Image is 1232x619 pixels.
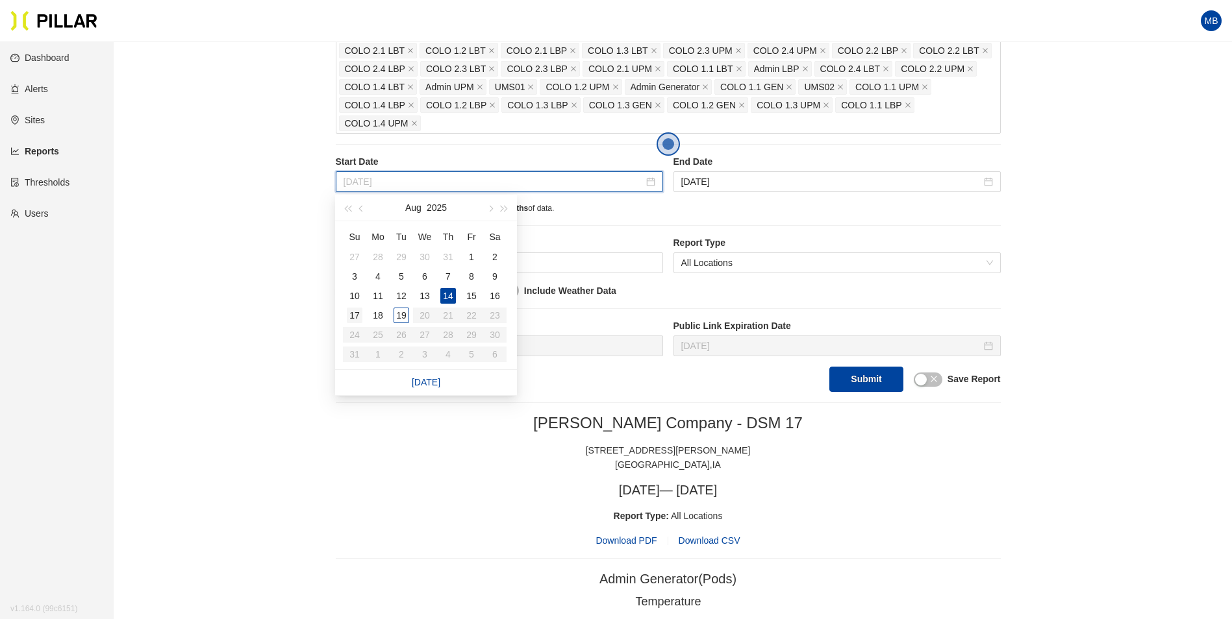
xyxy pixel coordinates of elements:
[10,10,97,31] img: Pillar Technologies
[10,177,69,188] a: exceptionThresholds
[588,62,652,76] span: COLO 2.1 UPM
[413,267,436,286] td: 2025-08-06
[631,80,700,94] span: Admin Generator
[417,269,433,284] div: 6
[366,267,390,286] td: 2025-08-04
[370,288,386,304] div: 11
[841,98,901,112] span: COLO 1.1 LBP
[370,249,386,265] div: 28
[390,286,413,306] td: 2025-08-12
[336,482,1001,498] h3: [DATE] — [DATE]
[10,53,69,63] a: dashboardDashboard
[802,66,809,73] span: close
[10,208,49,219] a: teamUsers
[436,286,460,306] td: 2025-08-14
[343,226,366,247] th: Su
[757,98,820,112] span: COLO 1.3 UPM
[655,66,661,73] span: close
[390,267,413,286] td: 2025-08-05
[460,247,483,267] td: 2025-08-01
[427,195,447,221] button: 2025
[336,457,1001,472] div: [GEOGRAPHIC_DATA] , IA
[527,84,534,91] span: close
[967,66,974,73] span: close
[1205,10,1218,31] span: MB
[655,102,661,110] span: close
[394,308,409,323] div: 19
[436,247,460,267] td: 2025-07-31
[838,43,898,58] span: COLO 2.2 LBP
[366,226,390,247] th: Mo
[347,249,362,265] div: 27
[488,47,495,55] span: close
[657,132,680,156] button: Open the dialog
[436,267,460,286] td: 2025-08-07
[10,146,59,156] a: line-chartReports
[390,247,413,267] td: 2025-07-29
[336,413,1001,433] h2: [PERSON_NAME] Company - DSM 17
[370,269,386,284] div: 4
[524,284,616,298] label: Include Weather Data
[370,308,386,323] div: 18
[883,66,889,73] span: close
[679,535,740,546] span: Download CSV
[487,288,503,304] div: 16
[820,47,826,55] span: close
[347,288,362,304] div: 10
[413,247,436,267] td: 2025-07-30
[614,511,669,521] span: Report Type:
[753,43,817,58] span: COLO 2.4 UPM
[599,569,736,589] div: Admin Generator (Pods)
[681,175,981,189] input: Aug 18, 2025
[570,47,576,55] span: close
[426,62,486,76] span: COLO 2.3 LBT
[930,375,938,383] span: close
[464,288,479,304] div: 15
[343,267,366,286] td: 2025-08-03
[681,339,981,353] input: Sep 1, 2025
[837,84,844,91] span: close
[366,306,390,325] td: 2025-08-18
[673,319,1001,333] label: Public Link Expiration Date
[702,84,709,91] span: close
[720,80,783,94] span: COLO 1.1 GEN
[571,102,577,110] span: close
[417,249,433,265] div: 30
[507,98,568,112] span: COLO 1.3 LBP
[336,443,1001,457] div: [STREET_ADDRESS][PERSON_NAME]
[413,226,436,247] th: We
[440,288,456,304] div: 14
[464,269,479,284] div: 8
[347,269,362,284] div: 3
[366,247,390,267] td: 2025-07-28
[394,249,409,265] div: 29
[855,80,919,94] span: COLO 1.1 UPM
[390,226,413,247] th: Tu
[823,102,829,110] span: close
[412,377,440,387] a: [DATE]
[651,47,657,55] span: close
[596,533,657,548] span: Download PDF
[820,62,881,76] span: COLO 2.4 LBT
[407,47,414,55] span: close
[336,155,663,169] label: Start Date
[489,102,496,110] span: close
[673,62,733,76] span: COLO 1.1 LBT
[483,267,507,286] td: 2025-08-09
[673,98,736,112] span: COLO 1.2 GEN
[464,249,479,265] div: 1
[948,372,1001,386] label: Save Report
[483,247,507,267] td: 2025-08-02
[344,175,644,189] input: Aug 14, 2025
[440,269,456,284] div: 7
[417,288,433,304] div: 13
[411,120,418,128] span: close
[477,84,483,91] span: close
[738,102,745,110] span: close
[408,66,414,73] span: close
[345,80,405,94] span: COLO 1.4 LBT
[394,288,409,304] div: 12
[390,306,413,325] td: 2025-08-19
[345,62,405,76] span: COLO 2.4 LBP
